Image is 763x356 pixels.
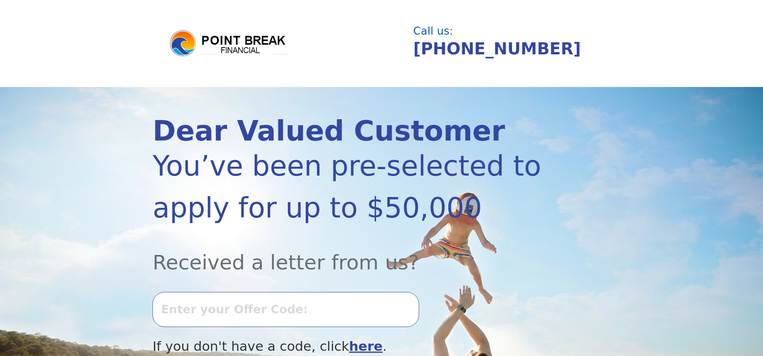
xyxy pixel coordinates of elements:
div: Received a letter from us? [152,229,541,277]
img: logo.png [169,29,289,58]
a: here [349,339,383,354]
input: Enter your Offer Code: [152,292,419,327]
div: Call us: [413,26,604,36]
div: Dear Valued Customer [152,117,541,145]
a: [PHONE_NUMBER] [413,39,581,58]
div: You’ve been pre-selected to apply for up to $50,000 [152,145,541,229]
